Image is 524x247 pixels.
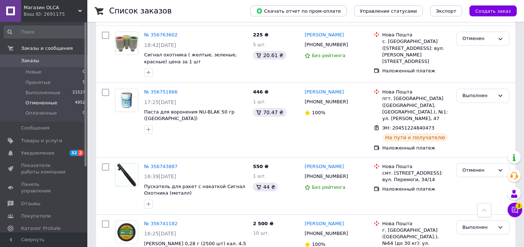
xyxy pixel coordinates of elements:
[70,150,78,156] span: 32
[25,79,51,86] span: Принятые
[312,110,325,115] span: 100%
[253,230,269,236] span: 10 шт.
[253,32,269,37] span: 225 ₴
[144,42,176,48] span: 18:42[DATE]
[250,5,347,16] button: Скачать отчет по пром-оплате
[303,97,349,107] div: [PHONE_NUMBER]
[21,57,39,64] span: Заказы
[144,221,178,226] a: № 356741182
[24,4,78,11] span: Магазин OLCA
[115,35,138,52] img: Фото товару
[382,186,450,192] div: Наложенный платеж
[144,174,176,179] span: 16:39[DATE]
[83,69,85,75] span: 0
[75,100,85,106] span: 4952
[463,167,495,174] div: Отменен
[25,100,57,106] span: Отмененные
[303,229,349,238] div: [PHONE_NUMBER]
[144,89,178,95] a: № 356751866
[354,5,423,16] button: Управление статусами
[144,109,234,121] a: Паста для воронения NU-BLAK 50 гр ([GEOGRAPHIC_DATA])
[253,108,286,117] div: 70.47 ₴
[21,45,73,52] span: Заказы и сообщения
[312,53,345,58] span: Без рейтинга
[303,172,349,181] div: [PHONE_NUMBER]
[24,11,87,17] div: Ваш ID: 2691175
[83,110,85,116] span: 0
[469,5,517,16] button: Создать заказ
[463,35,495,43] div: Отменен
[253,51,286,60] div: 20.61 ₴
[312,184,345,190] span: Без рейтинга
[115,32,138,55] a: Фото товару
[253,183,278,191] div: 44 ₴
[462,8,517,13] a: Создать заказ
[382,95,450,122] div: пгт. [GEOGRAPHIC_DATA] ([GEOGRAPHIC_DATA], [GEOGRAPHIC_DATA].), №1: ул. [PERSON_NAME], 47
[21,150,54,156] span: Уведомления
[144,32,178,37] a: № 356763602
[83,79,85,86] span: 5
[25,110,57,116] span: Оплаченные
[72,89,85,96] span: 21527
[25,89,60,96] span: Выполненные
[382,125,434,131] span: ЭН: 20451224840473
[382,220,450,227] div: Нова Пошта
[144,99,176,105] span: 17:25[DATE]
[21,181,67,194] span: Панель управления
[115,221,138,243] img: Фото товару
[303,40,349,49] div: [PHONE_NUMBER]
[256,8,341,14] span: Скачать отчет по пром-оплате
[382,89,450,95] div: Нова Пошта
[305,32,344,39] a: [PERSON_NAME]
[382,38,450,65] div: с. [GEOGRAPHIC_DATA] ([STREET_ADDRESS]: вул. [PERSON_NAME][STREET_ADDRESS]
[382,32,450,38] div: Нова Пошта
[305,89,344,96] a: [PERSON_NAME]
[253,89,269,95] span: 446 ₴
[360,8,417,14] span: Управление статусами
[144,164,178,169] a: № 356743887
[115,163,138,187] a: Фото товару
[144,52,237,64] a: Сигнал охотника ( желтые, зеленые, красные) цена за 1 шт
[312,242,325,247] span: 100%
[382,170,450,183] div: смт. [STREET_ADDRESS]: вул. Перемоги, 34/14
[382,68,450,74] div: Наложенный платеж
[144,184,245,196] a: Пускатель для ракет с накаткой Сигнал Охотника (металл)
[253,173,266,179] span: 1 шт.
[25,69,41,75] span: Новые
[305,220,344,227] a: [PERSON_NAME]
[436,8,456,14] span: Экспорт
[21,125,49,131] span: Сообщения
[253,42,266,47] span: 5 шт.
[109,7,172,15] h1: Список заказов
[21,162,67,175] span: Показатели работы компании
[117,164,136,186] img: Фото товару
[463,224,495,231] div: Выполнен
[21,138,62,144] span: Товары и услуги
[508,203,522,217] button: Чат с покупателем3
[21,225,60,232] span: Каталог ProSale
[382,133,448,142] div: На пути к получателю
[115,220,138,244] a: Фото товару
[475,8,511,14] span: Создать заказ
[115,89,138,112] a: Фото товару
[382,145,450,151] div: Наложенный платеж
[21,213,51,219] span: Покупатели
[21,200,40,207] span: Отзывы
[253,99,266,104] span: 1 шт.
[253,221,273,226] span: 2 500 ₴
[516,203,522,209] span: 3
[382,163,450,170] div: Нова Пошта
[463,92,495,100] div: Выполнен
[4,25,86,39] input: Поиск
[78,150,84,156] span: 2
[430,5,462,16] button: Экспорт
[305,163,344,170] a: [PERSON_NAME]
[116,89,137,112] img: Фото товару
[253,164,269,169] span: 550 ₴
[144,231,176,236] span: 16:25[DATE]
